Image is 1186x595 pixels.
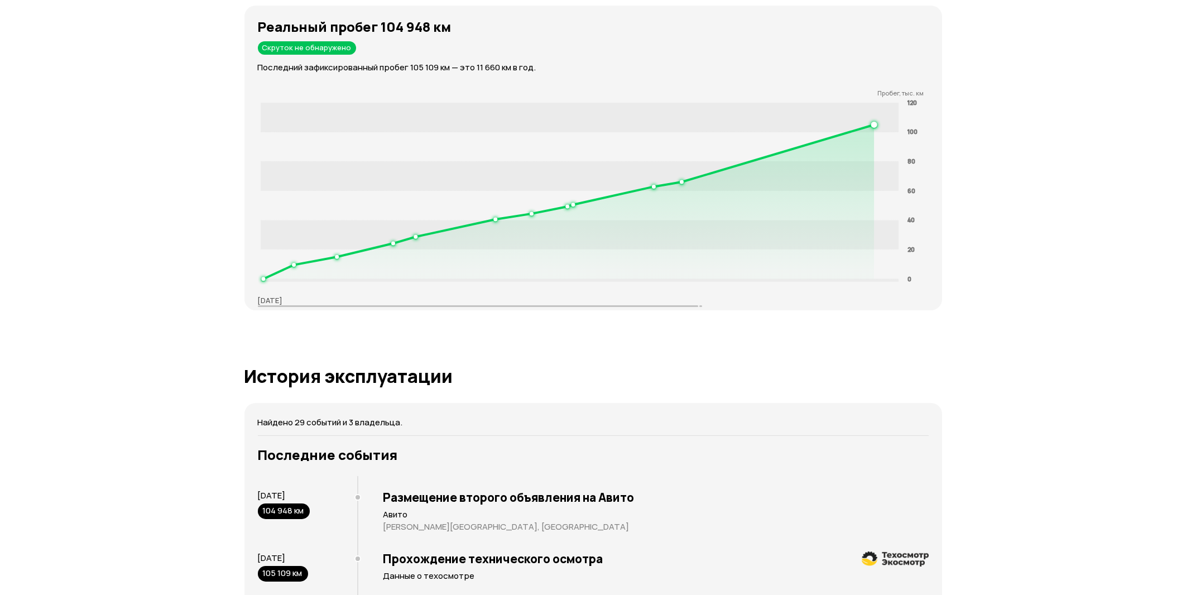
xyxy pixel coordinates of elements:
[907,157,915,165] tspan: 80
[907,215,915,224] tspan: 40
[383,551,929,566] h3: Прохождение технического осмотра
[907,275,911,283] tspan: 0
[907,186,915,195] tspan: 60
[383,521,929,532] p: [PERSON_NAME][GEOGRAPHIC_DATA], [GEOGRAPHIC_DATA]
[258,416,929,429] p: Найдено 29 событий и 3 владельца.
[258,490,286,501] span: [DATE]
[258,447,929,463] h3: Последние события
[258,89,924,97] p: Пробег, тыс. км
[258,503,310,519] div: 104 948 км
[862,551,929,567] img: logo
[383,490,929,505] h3: Размещение второго объявления на Авито
[258,61,942,74] p: Последний зафиксированный пробег 105 109 км — это 11 660 км в год.
[258,41,356,55] div: Скруток не обнаружено
[258,295,283,305] p: [DATE]
[383,509,929,520] p: Авито
[907,127,918,136] tspan: 100
[907,245,915,253] tspan: 20
[244,366,942,386] h1: История эксплуатации
[907,98,917,107] tspan: 120
[258,552,286,564] span: [DATE]
[258,17,452,36] strong: Реальный пробег 104 948 км
[383,570,929,582] p: Данные о техосмотре
[258,566,308,582] div: 105 109 км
